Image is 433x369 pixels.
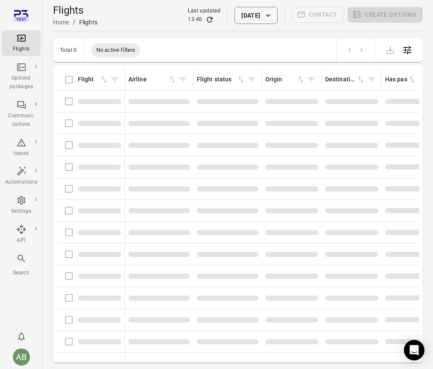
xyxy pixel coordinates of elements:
[53,3,98,17] h1: Flights
[5,45,37,54] div: Flights
[404,340,424,360] div: Open Intercom Messenger
[245,73,258,86] span: Filter by flight status
[2,60,41,94] a: Options packages
[416,73,429,86] span: Filter by has pax
[60,47,77,53] div: Total 0
[2,164,41,189] a: Automations
[5,269,37,277] div: Search
[399,42,416,59] button: Open table configuration
[2,30,41,56] a: Flights
[108,73,121,86] span: Filter by flight
[344,45,368,56] nav: pagination navigation
[91,46,141,54] span: No active filters
[5,149,37,158] div: Issues
[53,19,69,26] a: Home
[53,17,98,27] nav: Breadcrumbs
[188,15,202,24] div: 13:40
[73,17,76,27] li: /
[2,251,41,280] button: Search
[2,135,41,161] a: Issues
[205,15,214,24] button: Refresh data
[234,7,277,24] button: [DATE]
[347,7,423,24] span: Please make a selection to create an option package
[13,348,30,366] div: AB
[382,45,399,54] span: Please make a selection to export
[365,73,378,86] span: Filter by destination
[5,236,37,245] div: API
[5,207,37,216] div: Settings
[305,73,318,86] span: Filter by origin
[2,97,41,131] a: Communi-cations
[79,18,98,27] div: Flights
[5,178,37,187] div: Automations
[177,73,190,86] span: Filter by airline
[9,345,33,369] button: Aslaug Bjarnadottir
[2,222,41,247] a: API
[385,75,416,84] div: Sort by has pax in ascending order
[325,75,365,84] div: Sort by destination in ascending order
[2,193,41,218] a: Settings
[13,328,30,345] button: Notifications
[292,7,344,24] span: Please make a selection to create communications
[5,112,37,129] div: Communi-cations
[265,75,305,84] div: Sort by origin in ascending order
[188,7,220,15] div: Last updated
[128,75,177,84] div: Sort by airline in ascending order
[5,74,37,91] div: Options packages
[197,75,245,84] div: Sort by flight status in ascending order
[78,75,108,84] div: Sort by flight in ascending order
